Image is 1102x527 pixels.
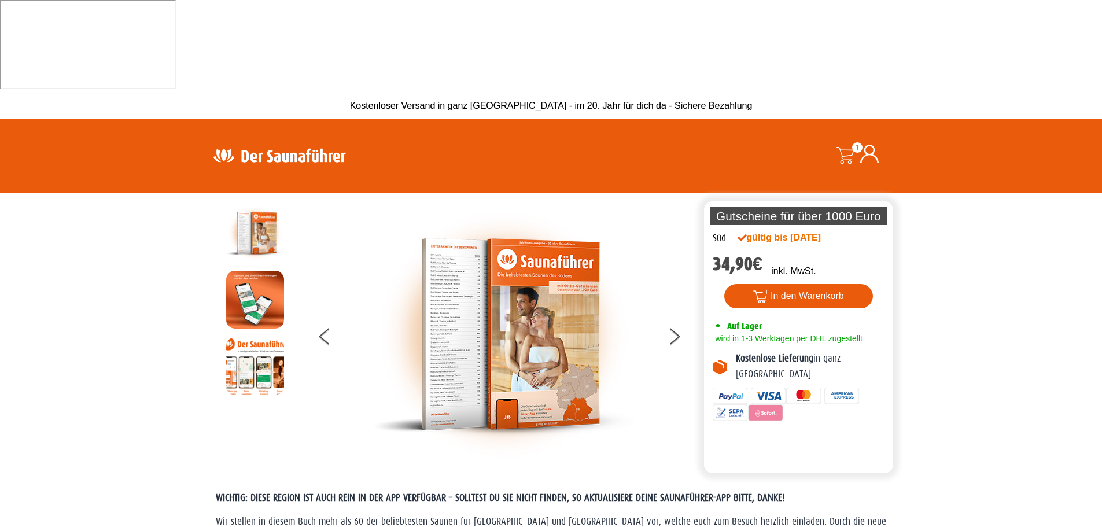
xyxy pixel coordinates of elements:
[724,284,873,308] button: In den Warenkorb
[226,271,284,329] img: MOCKUP-iPhone_regional
[226,204,284,262] img: der-saunafuehrer-2025-sued
[373,204,633,465] img: der-saunafuehrer-2025-sued
[713,334,863,343] span: wird in 1-3 Werktagen per DHL zugestellt
[771,264,816,278] p: inkl. MwSt.
[226,337,284,395] img: Anleitung7tn
[713,231,726,246] div: Süd
[710,207,888,225] p: Gutscheine für über 1000 Euro
[852,142,863,153] span: 1
[350,101,753,110] span: Kostenloser Versand in ganz [GEOGRAPHIC_DATA] - im 20. Jahr für dich da - Sichere Bezahlung
[753,253,763,275] span: €
[216,492,785,503] span: WICHTIG: DIESE REGION IST AUCH REIN IN DER APP VERFÜGBAR – SOLLTEST DU SIE NICHT FINDEN, SO AKTUA...
[738,231,846,245] div: gültig bis [DATE]
[713,253,763,275] bdi: 34,90
[727,320,762,331] span: Auf Lager
[736,353,813,364] b: Kostenlose Lieferung
[736,351,885,382] p: in ganz [GEOGRAPHIC_DATA]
